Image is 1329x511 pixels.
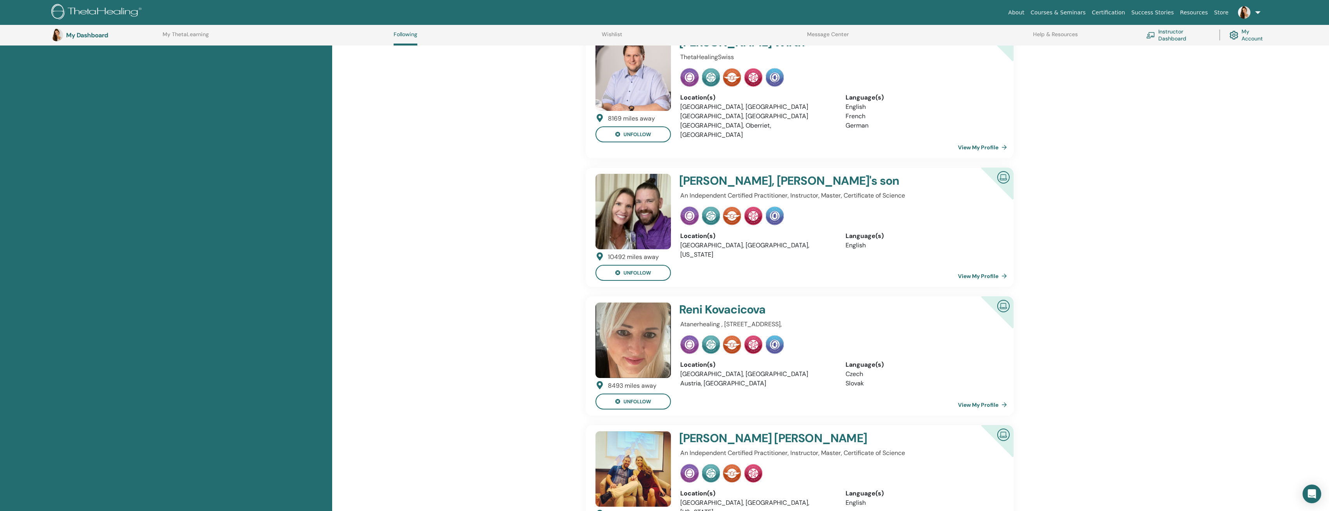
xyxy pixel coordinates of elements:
a: Success Stories [1128,5,1177,20]
button: unfollow [595,126,671,142]
li: French [846,112,999,121]
div: Location(s) [680,93,834,102]
h4: Reni Kovacicova [679,303,945,317]
h3: My Dashboard [66,31,144,39]
a: My Account [1229,26,1271,44]
button: unfollow [595,394,671,409]
a: View My Profile [958,268,1010,284]
img: chalkboard-teacher.svg [1146,32,1155,38]
li: Slovak [846,379,999,388]
p: Atanerhealing , [STREET_ADDRESS], [680,320,999,329]
div: Location(s) [680,231,834,241]
img: Certified Online Instructor [994,168,1013,185]
div: Certified Online Instructor [968,168,1013,212]
img: cog.svg [1229,29,1238,42]
a: Store [1211,5,1232,20]
div: Certified Online Instructor [968,425,1013,470]
p: An Independent Certified Practitioner, Instructor, Master, Certificate of Science [680,191,999,200]
a: Resources [1177,5,1211,20]
div: Open Intercom Messenger [1303,485,1321,503]
div: Location(s) [680,360,834,369]
li: English [846,102,999,112]
li: [GEOGRAPHIC_DATA], [GEOGRAPHIC_DATA] [680,369,834,379]
img: logo.png [51,4,144,21]
a: Courses & Seminars [1028,5,1089,20]
a: View My Profile [958,140,1010,155]
div: Language(s) [846,93,999,102]
h4: [PERSON_NAME], [PERSON_NAME]'s son [679,174,945,188]
a: Message Center [807,31,849,44]
li: [GEOGRAPHIC_DATA], [GEOGRAPHIC_DATA] [680,112,834,121]
a: Instructor Dashboard [1146,26,1210,44]
p: An Independent Certified Practitioner, Instructor, Master, Certificate of Science [680,448,999,458]
li: [GEOGRAPHIC_DATA], [GEOGRAPHIC_DATA], [US_STATE] [680,241,834,259]
img: Certified Online Instructor [994,297,1013,314]
a: View My Profile [958,397,1010,413]
div: 10492 miles away [608,252,659,262]
img: default.jpg [595,431,671,507]
h4: [PERSON_NAME] [PERSON_NAME] [679,431,945,445]
div: Certified Online Instructor [968,296,1013,341]
div: Language(s) [846,489,999,498]
img: default.jpg [51,29,63,41]
li: Czech [846,369,999,379]
div: Language(s) [846,231,999,241]
a: Certification [1089,5,1128,20]
li: English [846,241,999,250]
p: ThetaHealingSwiss [680,52,999,62]
div: 8493 miles away [608,381,657,390]
div: 8169 miles away [608,114,655,123]
a: My ThetaLearning [163,31,209,44]
img: default.jpg [595,35,671,111]
button: unfollow [595,265,671,281]
img: Certified Online Instructor [994,425,1013,443]
a: Following [394,31,417,45]
div: Location(s) [680,489,834,498]
li: [GEOGRAPHIC_DATA], Oberriet, [GEOGRAPHIC_DATA] [680,121,834,140]
a: Help & Resources [1033,31,1078,44]
img: default.jpg [1238,6,1250,19]
img: default.jpg [595,303,671,378]
li: German [846,121,999,130]
li: Austria, [GEOGRAPHIC_DATA] [680,379,834,388]
li: English [846,498,999,507]
li: [GEOGRAPHIC_DATA], [GEOGRAPHIC_DATA] [680,102,834,112]
a: Wishlist [602,31,622,44]
h4: [PERSON_NAME] Wirth [679,35,945,49]
img: default.jpg [595,174,671,249]
div: Language(s) [846,360,999,369]
a: About [1005,5,1027,20]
